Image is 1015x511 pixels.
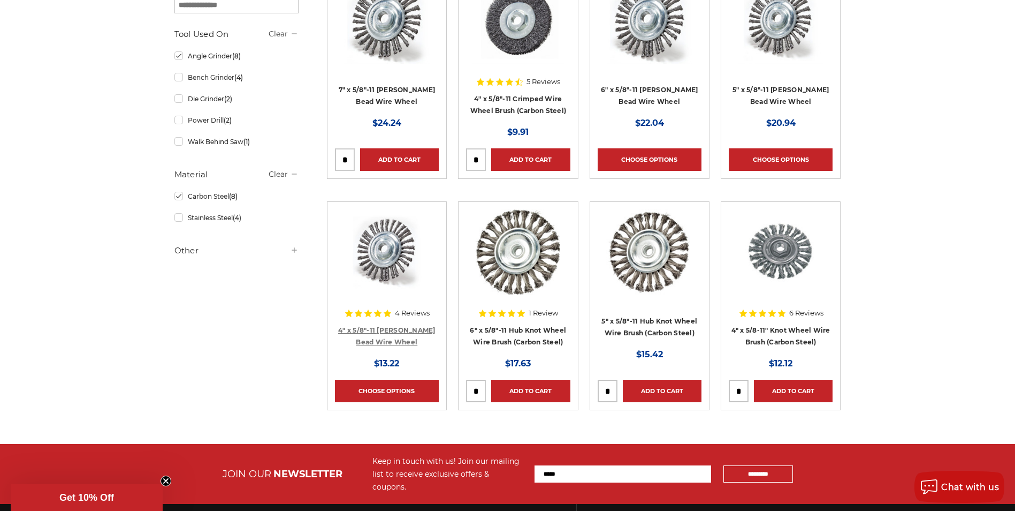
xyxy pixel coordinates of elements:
a: Choose Options [729,148,833,171]
a: 6" x 5/8"-11 Hub Knot Wheel Wire Brush (Carbon Steel) [466,209,570,313]
a: Add to Cart [623,380,701,402]
span: $17.63 [505,358,531,369]
a: Walk Behind Saw [174,132,299,151]
a: Angle Grinder [174,47,299,65]
span: 1 Review [529,310,558,317]
a: 5" x 5/8"-11 Hub Knot Wheel Wire Brush (Carbon Steel) [598,209,701,313]
a: 4" x 5/8"-11 Crimped Wire Wheel Brush (Carbon Steel) [470,95,567,115]
a: 4" x 5/8"-11 Stringer Bead Wire Wheel [335,209,439,313]
span: 4 Reviews [395,310,430,317]
span: $13.22 [374,358,399,369]
a: Choose Options [598,148,701,171]
span: $20.94 [766,118,796,128]
a: 4" x 5/8"-11 [PERSON_NAME] Bead Wire Wheel [338,326,436,347]
a: 6" x 5/8"-11 Hub Knot Wheel Wire Brush (Carbon Steel) [470,326,566,347]
img: 5" x 5/8"-11 Hub Knot Wheel Wire Brush (Carbon Steel) [606,209,693,295]
img: 4" x 5/8"-11 Stringer Bead Wire Wheel [344,209,430,295]
span: (2) [224,116,232,124]
a: 7" x 5/8"-11 [PERSON_NAME] Bead Wire Wheel [339,86,436,106]
a: Carbon Steel [174,187,299,206]
span: Get 10% Off [59,492,114,503]
span: (1) [243,138,250,146]
a: 6" x 5/8"-11 [PERSON_NAME] Bead Wire Wheel [601,86,698,106]
a: Add to Cart [491,380,570,402]
span: (8) [229,192,238,200]
h5: Tool Used On [174,28,299,41]
span: $9.91 [507,127,529,137]
h5: Other [174,244,299,257]
a: Add to Cart [754,380,833,402]
a: 5" x 5/8"-11 Hub Knot Wheel Wire Brush (Carbon Steel) [601,317,697,337]
span: (8) [232,52,241,60]
button: Chat with us [914,471,1004,503]
a: Die Grinder [174,89,299,108]
a: Clear [269,169,288,179]
a: Clear [269,29,288,39]
a: Add to Cart [491,148,570,171]
span: (4) [234,73,243,81]
a: 4" x 1/2" x 5/8"-11 Hub Knot Wheel Wire Brush [729,209,833,313]
img: 4" x 1/2" x 5/8"-11 Hub Knot Wheel Wire Brush [738,209,823,295]
span: (4) [233,214,241,222]
span: $22.04 [635,118,664,128]
a: Stainless Steel [174,208,299,227]
button: Close teaser [161,476,171,486]
a: 5" x 5/8"-11 [PERSON_NAME] Bead Wire Wheel [732,86,829,106]
div: Keep in touch with us! Join our mailing list to receive exclusive offers & coupons. [372,455,524,493]
a: 4" x 5/8-11" Knot Wheel Wire Brush (Carbon Steel) [731,326,830,347]
span: $12.12 [769,358,792,369]
span: (2) [224,95,232,103]
a: Choose Options [335,380,439,402]
span: $24.24 [372,118,401,128]
span: JOIN OUR [223,468,271,480]
a: Add to Cart [360,148,439,171]
span: 5 Reviews [526,78,560,85]
span: 6 Reviews [789,310,823,317]
img: 6" x 5/8"-11 Hub Knot Wheel Wire Brush (Carbon Steel) [476,209,560,295]
span: Chat with us [941,482,999,492]
a: Power Drill [174,111,299,130]
h5: Material [174,168,299,181]
a: Bench Grinder [174,68,299,87]
span: NEWSLETTER [273,468,342,480]
span: $15.42 [636,349,663,359]
div: Get 10% OffClose teaser [11,484,163,511]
